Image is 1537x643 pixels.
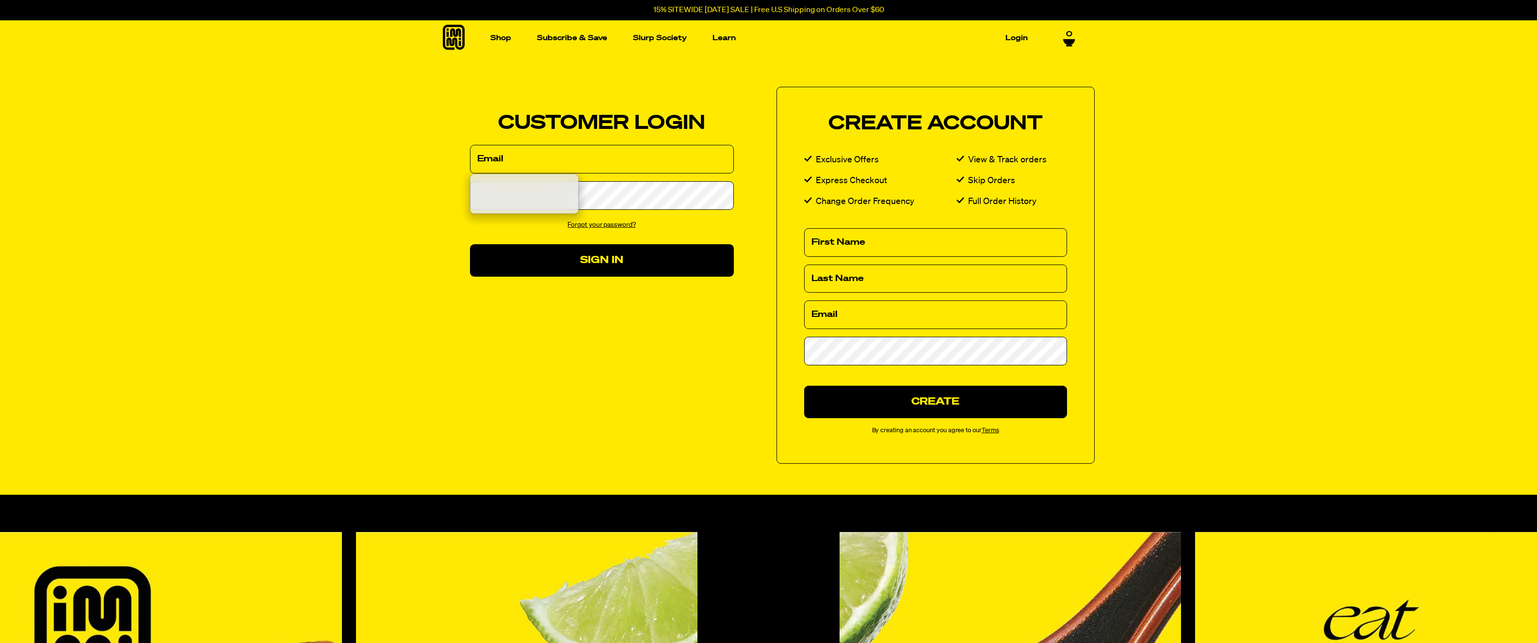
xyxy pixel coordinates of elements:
button: Sign In [470,244,734,277]
small: By creating an account you agree to our [804,426,1067,436]
li: Change Order Frequency [804,195,956,209]
input: Email [470,145,734,173]
li: View & Track orders [956,153,1067,167]
p: 15% SITEWIDE [DATE] SALE | Free U.S Shipping on Orders Over $60 [653,6,884,15]
button: Create [804,386,1067,418]
input: Last Name [804,265,1067,293]
a: 0 [1063,28,1075,44]
input: First Name [804,228,1067,257]
li: Skip Orders [956,174,1067,188]
a: Learn [709,31,740,46]
a: Login [1002,31,1032,46]
input: Email [804,300,1067,329]
a: Shop [486,31,515,46]
li: Full Order History [956,195,1067,209]
a: Slurp Society [629,31,691,46]
nav: Main navigation [486,20,1032,56]
li: Express Checkout [804,174,956,188]
span: 0 [1066,28,1072,36]
a: Forgot your password? [567,221,636,228]
a: Subscribe & Save [533,31,611,46]
li: Exclusive Offers [804,153,956,167]
a: Terms [982,427,999,434]
h2: Create Account [804,114,1067,134]
h2: Customer Login [470,114,734,133]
